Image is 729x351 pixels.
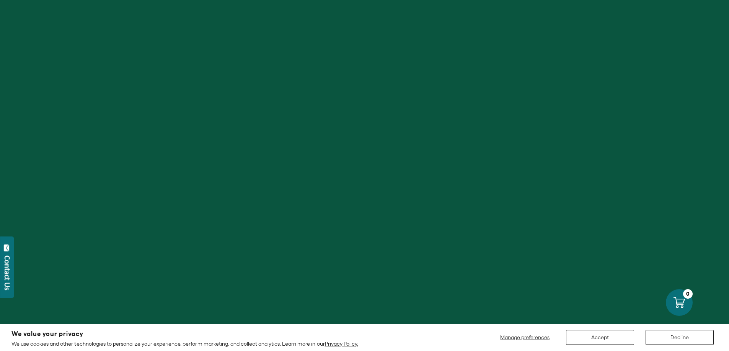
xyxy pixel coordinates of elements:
[500,334,550,340] span: Manage preferences
[683,289,693,299] div: 0
[3,256,11,290] div: Contact Us
[496,330,554,345] button: Manage preferences
[11,331,358,337] h2: We value your privacy
[566,330,634,345] button: Accept
[646,330,714,345] button: Decline
[325,341,358,347] a: Privacy Policy.
[11,340,358,347] p: We use cookies and other technologies to personalize your experience, perform marketing, and coll...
